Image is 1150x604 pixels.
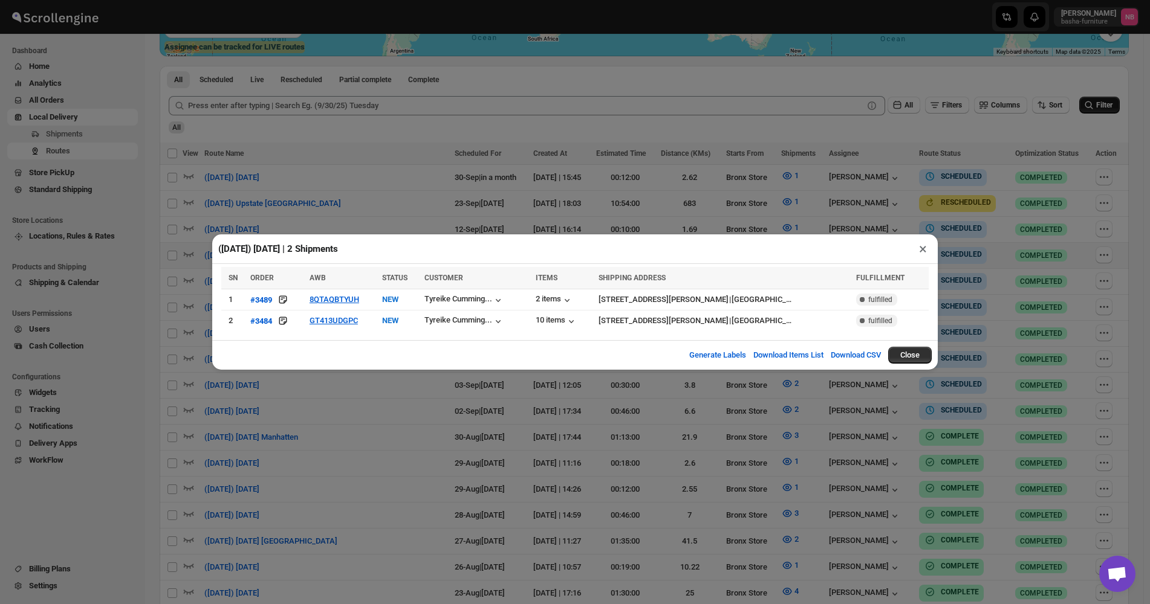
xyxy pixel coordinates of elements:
button: #3484 [250,315,272,327]
button: GT413UDGPC [310,316,358,325]
div: | [599,294,849,306]
h2: ([DATE]) [DATE] | 2 Shipments [218,243,338,255]
span: fulfilled [868,295,892,304]
td: 2 [221,310,247,332]
button: × [914,240,932,257]
span: FULFILLMENT [856,274,905,282]
button: Download Items List [746,343,831,367]
button: Generate Labels [682,343,753,367]
div: [STREET_ADDRESS][PERSON_NAME] [599,315,729,327]
div: Tyreike Cumming... [424,315,492,324]
span: fulfilled [868,316,892,326]
div: [GEOGRAPHIC_DATA] [732,294,792,306]
button: 2 items [536,294,573,306]
span: ITEMS [536,274,557,282]
button: Tyreike Cumming... [424,315,504,327]
div: | [599,315,849,327]
div: [GEOGRAPHIC_DATA] [732,315,792,327]
span: STATUS [382,274,408,282]
span: NEW [382,295,398,304]
button: Download CSV [824,343,888,367]
button: 8QTAQBTYUH [310,295,359,304]
td: 1 [221,289,247,310]
button: Tyreike Cumming... [424,294,504,306]
button: 10 items [536,315,577,327]
span: NEW [382,316,398,325]
span: SHIPPING ADDRESS [599,274,666,282]
div: [STREET_ADDRESS][PERSON_NAME] [599,294,729,306]
div: Tyreike Cumming... [424,294,492,303]
div: #3484 [250,316,272,326]
span: AWB [310,274,326,282]
span: SN [229,274,238,282]
button: #3489 [250,294,272,306]
span: ORDER [250,274,274,282]
span: CUSTOMER [424,274,463,282]
div: #3489 [250,295,272,304]
a: Open chat [1099,556,1135,592]
button: Close [888,347,932,364]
